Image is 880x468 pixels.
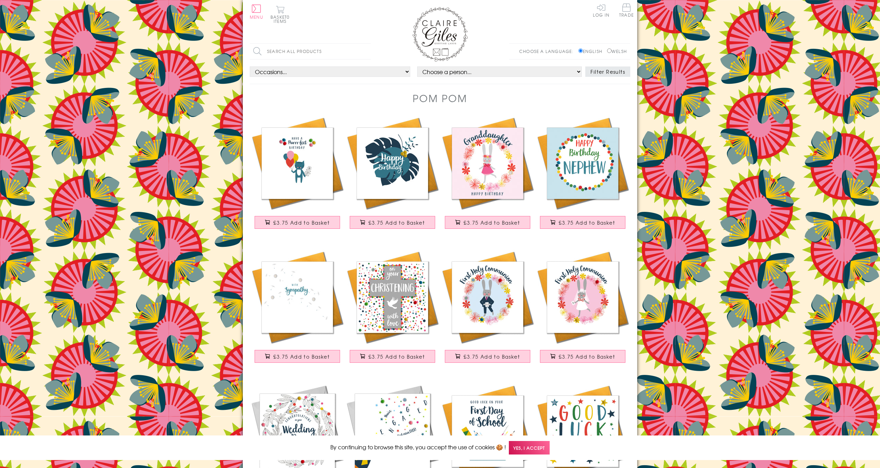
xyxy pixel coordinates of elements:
span: Yes, I accept [509,441,550,454]
img: Sympathy Card, Sorry, Thinking of you, Embellished with pompoms [250,250,345,345]
button: £3.75 Add to Basket [350,350,436,363]
span: £3.75 Add to Basket [368,219,425,226]
button: £3.75 Add to Basket [255,350,340,363]
span: Menu [250,14,263,20]
img: Birthday Card, Dotty Circle, Happy Birthday, Nephew, Embellished with pompoms [535,116,630,211]
p: Choose a language: [519,48,577,54]
span: Trade [619,3,634,17]
a: Christening Baptism Card, Cross and Dove, with love, Embellished with pompoms £3.75 Add to Basket [345,250,440,370]
a: Birthday Card, Dotty Circle, Happy Birthday, Nephew, Embellished with pompoms £3.75 Add to Basket [535,116,630,236]
button: £3.75 Add to Basket [540,216,626,229]
img: Everyday Card, Trapical Leaves, Happy Birthday , Embellished with pompoms [345,116,440,211]
label: English [578,48,606,54]
span: £3.75 Add to Basket [368,353,425,360]
span: £3.75 Add to Basket [273,219,330,226]
h1: Pom Pom [413,91,467,105]
img: First Holy Communion Card, Blue Flowers, Embellished with pompoms [440,250,535,345]
input: Search [364,44,371,59]
label: Welsh [607,48,627,54]
img: First Holy Communion Card, Pink Flowers, Embellished with pompoms [535,250,630,345]
a: Trade [619,3,634,18]
button: £3.75 Add to Basket [445,216,531,229]
a: Everyday Card, Cat with Balloons, Purrr-fect Birthday, Embellished with pompoms £3.75 Add to Basket [250,116,345,236]
button: Basket0 items [271,6,290,23]
span: £3.75 Add to Basket [464,219,520,226]
button: £3.75 Add to Basket [445,350,531,363]
a: Everyday Card, Trapical Leaves, Happy Birthday , Embellished with pompoms £3.75 Add to Basket [345,116,440,236]
button: Menu [250,4,263,19]
input: English [578,48,583,53]
a: First Holy Communion Card, Blue Flowers, Embellished with pompoms £3.75 Add to Basket [440,250,535,370]
input: Search all products [250,44,371,59]
img: Everyday Card, Cat with Balloons, Purrr-fect Birthday, Embellished with pompoms [250,116,345,211]
span: £3.75 Add to Basket [559,219,615,226]
img: Birthday Card, Flowers, Granddaughter, Happy Birthday, Embellished with pompoms [440,116,535,211]
button: £3.75 Add to Basket [255,216,340,229]
a: Log In [593,3,609,17]
button: £3.75 Add to Basket [350,216,436,229]
span: £3.75 Add to Basket [559,353,615,360]
button: Filter Results [585,66,630,77]
a: Birthday Card, Flowers, Granddaughter, Happy Birthday, Embellished with pompoms £3.75 Add to Basket [440,116,535,236]
input: Welsh [607,48,612,53]
span: £3.75 Add to Basket [273,353,330,360]
a: First Holy Communion Card, Pink Flowers, Embellished with pompoms £3.75 Add to Basket [535,250,630,370]
span: 0 items [274,14,290,24]
a: Sympathy Card, Sorry, Thinking of you, Embellished with pompoms £3.75 Add to Basket [250,250,345,370]
span: £3.75 Add to Basket [464,353,520,360]
img: Claire Giles Greetings Cards [412,7,468,62]
button: £3.75 Add to Basket [540,350,626,363]
img: Christening Baptism Card, Cross and Dove, with love, Embellished with pompoms [345,250,440,345]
